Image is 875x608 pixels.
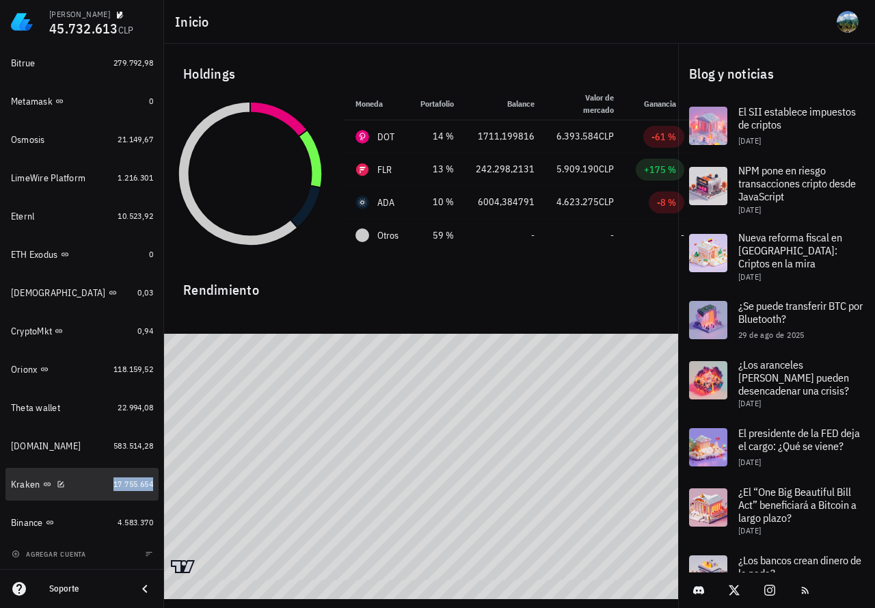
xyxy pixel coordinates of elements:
span: [DATE] [738,398,761,408]
div: Rendimiento [172,268,670,301]
span: agregar cuenta [14,550,86,559]
span: Otros [377,228,399,243]
a: Binance 4.583.370 [5,506,159,539]
a: ¿Los bancos crean dinero de la nada? [678,544,875,605]
div: Eternl [11,211,35,222]
th: Moneda [345,88,409,120]
span: [DATE] [738,525,761,536]
div: Blog y noticias [678,52,875,96]
span: CLP [118,24,134,36]
span: ¿Se puede transferir BTC por Bluetooth? [738,299,863,326]
a: Bitrue 279.792,98 [5,47,159,79]
span: NPM pone en riesgo transacciones cripto desde JavaScript [738,163,856,203]
button: agregar cuenta [8,547,92,561]
div: 242.298,2131 [476,162,535,176]
div: CryptoMkt [11,326,52,337]
div: +175 % [644,163,676,176]
span: CLP [599,130,614,142]
div: LimeWire Platform [11,172,85,184]
div: avatar [837,11,859,33]
span: 17.755.654 [113,479,153,489]
div: DOT [377,130,395,144]
a: ETH Exodus 0 [5,238,159,271]
div: Metamask [11,96,53,107]
a: Theta wallet 22.994,08 [5,391,159,424]
img: LedgiFi [11,11,33,33]
span: 45.732.613 [49,19,118,38]
div: ETH Exodus [11,249,58,261]
span: ¿Los bancos crean dinero de la nada? [738,553,861,580]
h1: Inicio [175,11,215,33]
div: 6004,384791 [476,195,535,209]
span: CLP [599,196,614,208]
span: 583.514,28 [113,440,153,451]
span: 0,94 [137,326,153,336]
div: -61 % [651,130,676,144]
a: ¿El “One Big Beautiful Bill Act” beneficiará a Bitcoin a largo plazo? [DATE] [678,477,875,544]
span: Ganancia [644,98,684,109]
span: 6.393.584 [556,130,599,142]
div: [DOMAIN_NAME] [11,440,81,452]
a: El SII establece impuestos de criptos [DATE] [678,96,875,156]
a: Eternl 10.523,92 [5,200,159,233]
th: Portafolio [409,88,465,120]
span: 21.149,67 [118,134,153,144]
a: Osmosis 21.149,67 [5,123,159,156]
div: Binance [11,517,43,529]
div: DOT-icon [355,130,369,144]
div: ADA [377,196,395,209]
span: El presidente de la FED deja el cargo: ¿Qué se viene? [738,426,860,453]
span: 29 de ago de 2025 [738,330,805,340]
a: El presidente de la FED deja el cargo: ¿Qué se viene? [DATE] [678,417,875,477]
div: Holdings [172,52,670,96]
div: 59 % [420,228,454,243]
span: 279.792,98 [113,57,153,68]
span: 0 [149,249,153,259]
span: 5.909.190 [556,163,599,175]
a: Charting by TradingView [171,560,195,573]
div: FLR [377,163,392,176]
div: ADA-icon [355,196,369,209]
a: LimeWire Platform 1.216.301 [5,161,159,194]
div: 1711,199816 [476,129,535,144]
span: [DATE] [738,457,761,467]
a: Nueva reforma fiscal en [GEOGRAPHIC_DATA]: Criptos en la mira [DATE] [678,223,875,290]
div: Kraken [11,479,40,490]
a: Metamask 0 [5,85,159,118]
a: Orionx 118.159,52 [5,353,159,386]
div: Theta wallet [11,402,60,414]
span: - [531,229,535,241]
a: [DEMOGRAPHIC_DATA] 0,03 [5,276,159,309]
div: -8 % [657,196,676,209]
th: Balance [465,88,546,120]
div: Orionx [11,364,38,375]
a: ¿Se puede transferir BTC por Bluetooth? 29 de ago de 2025 [678,290,875,350]
a: Kraken 17.755.654 [5,468,159,501]
span: - [610,229,614,241]
span: ¿El “One Big Beautiful Bill Act” beneficiará a Bitcoin a largo plazo? [738,485,857,525]
span: El SII establece impuestos de criptos [738,105,856,131]
span: 118.159,52 [113,364,153,374]
span: 0,03 [137,287,153,298]
div: Bitrue [11,57,36,69]
span: 22.994,08 [118,402,153,412]
span: 0 [149,96,153,106]
span: CLP [599,163,614,175]
span: Nueva reforma fiscal en [GEOGRAPHIC_DATA]: Criptos en la mira [738,230,842,270]
span: 10.523,92 [118,211,153,221]
span: [DATE] [738,272,761,282]
a: CryptoMkt 0,94 [5,315,159,347]
a: NPM pone en riesgo transacciones cripto desde JavaScript [DATE] [678,156,875,223]
span: [DATE] [738,135,761,146]
div: 14 % [420,129,454,144]
div: FLR-icon [355,163,369,176]
th: Valor de mercado [546,88,625,120]
div: [DEMOGRAPHIC_DATA] [11,287,106,299]
div: 10 % [420,195,454,209]
a: [DOMAIN_NAME] 583.514,28 [5,429,159,462]
div: 13 % [420,162,454,176]
span: 1.216.301 [118,172,153,183]
span: 4.583.370 [118,517,153,527]
div: Osmosis [11,134,45,146]
span: [DATE] [738,204,761,215]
